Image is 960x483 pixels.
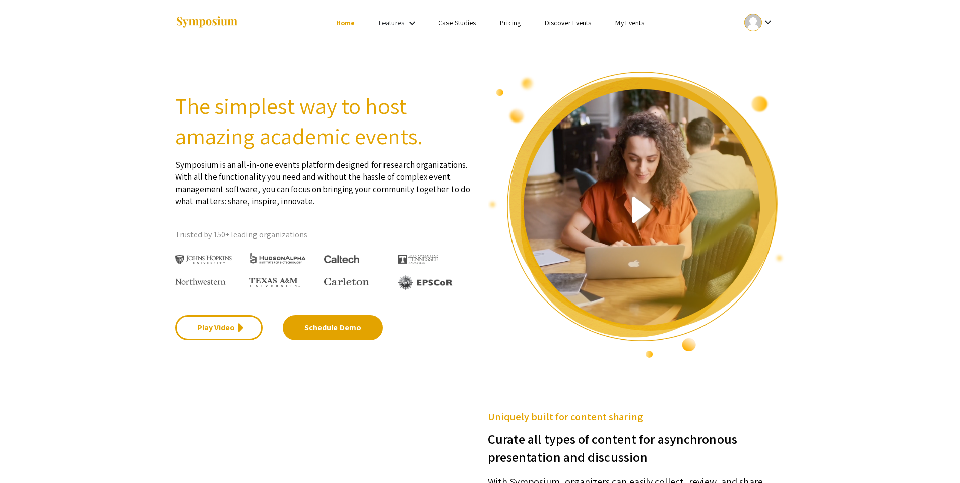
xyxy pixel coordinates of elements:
p: Trusted by 150+ leading organizations [175,227,473,243]
mat-icon: Expand account dropdown [762,16,774,28]
a: Case Studies [438,18,476,27]
img: EPSCOR [398,275,454,290]
mat-icon: Expand Features list [406,17,418,29]
a: Features [379,18,404,27]
img: Caltech [324,255,359,264]
img: video overview of Symposium [488,71,785,359]
img: Carleton [324,278,369,286]
img: Northwestern [175,278,226,284]
img: HudsonAlpha [249,252,306,264]
a: Schedule Demo [283,315,383,340]
p: Symposium is an all-in-one events platform designed for research organizations. With all the func... [175,151,473,207]
a: My Events [615,18,644,27]
h5: Uniquely built for content sharing [488,409,785,425]
img: Symposium by ForagerOne [175,16,238,29]
img: Texas A&M University [249,278,300,288]
img: Johns Hopkins University [175,255,232,265]
a: Pricing [500,18,521,27]
h2: The simplest way to host amazing academic events. [175,91,473,151]
iframe: Chat [8,438,43,475]
h3: Curate all types of content for asynchronous presentation and discussion [488,425,785,466]
a: Discover Events [545,18,592,27]
img: The University of Tennessee [398,255,438,264]
a: Play Video [175,315,263,340]
button: Expand account dropdown [734,11,785,34]
a: Home [336,18,355,27]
